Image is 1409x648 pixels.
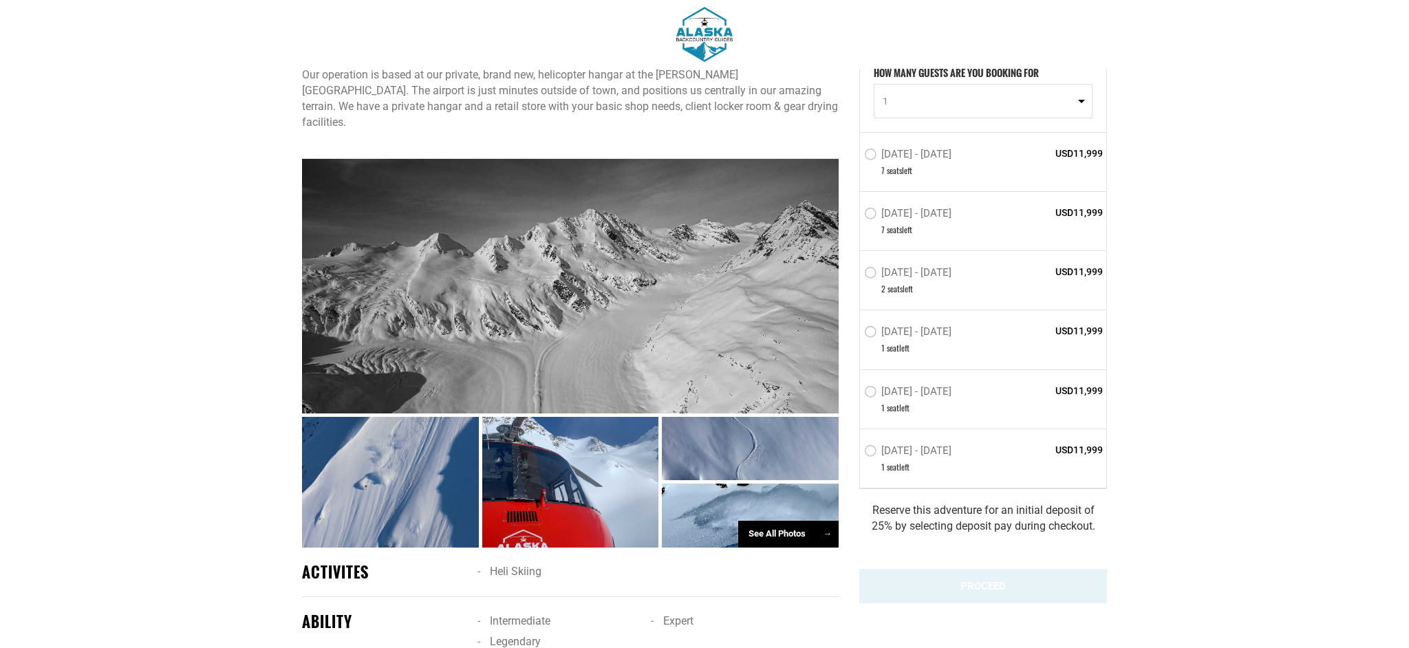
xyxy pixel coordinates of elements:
button: 1 [874,84,1093,118]
span: USD11,999 [1003,206,1103,219]
span: seat left [887,461,910,473]
span: USD11,999 [1003,147,1103,160]
label: HOW MANY GUESTS ARE YOU BOOKING FOR [874,66,1039,84]
div: ABILITY [302,611,467,632]
span: Expert [663,614,693,627]
span: seat left [887,343,910,354]
span: Heli Skiing [490,565,541,578]
div: ACTIVITES [302,561,467,583]
div: Reserve this adventure for an initial deposit of 25% by selecting deposit pay during checkout. [859,488,1107,548]
label: [DATE] - [DATE] [864,148,955,164]
p: Our operation is based at our private, brand new, helicopter hangar at the [PERSON_NAME][GEOGRAPH... [302,67,839,130]
span: 1 [881,343,885,354]
span: 1 [881,461,885,473]
span: seat left [887,402,910,413]
span: 2 [881,283,885,295]
span: seat left [887,224,912,235]
span: USD11,999 [1003,266,1103,279]
span: → [823,528,832,539]
label: [DATE] - [DATE] [864,326,955,343]
span: USD11,999 [1003,384,1103,398]
img: 1603915880.png [676,7,733,62]
span: s [900,283,903,295]
span: s [899,224,902,235]
span: Intermediate [490,614,550,627]
span: 7 [881,164,885,176]
span: 1 [883,94,1075,108]
span: seat left [887,164,912,176]
label: [DATE] - [DATE] [864,207,955,224]
span: USD11,999 [1003,325,1103,338]
span: USD11,999 [1003,443,1103,457]
span: 1 [881,402,885,413]
span: s [899,164,902,176]
div: See All Photos [738,521,839,548]
span: seat left [888,283,913,295]
span: 7 [881,224,885,235]
span: Legendary [490,635,541,648]
label: [DATE] - [DATE] [864,267,955,283]
label: [DATE] - [DATE] [864,385,955,402]
label: [DATE] - [DATE] [864,444,955,461]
